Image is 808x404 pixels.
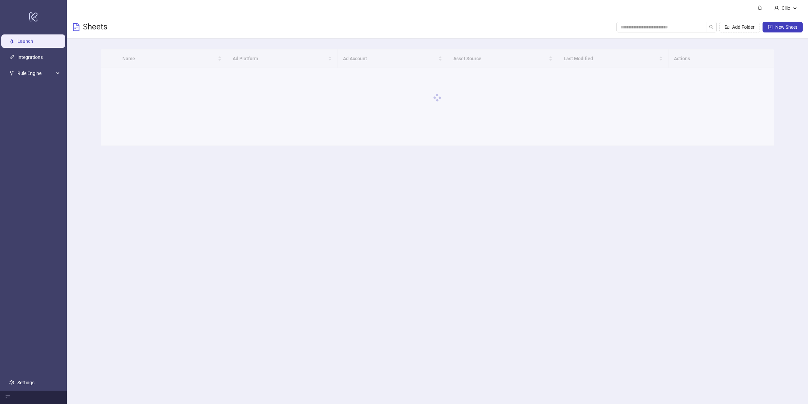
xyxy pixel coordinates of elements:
[774,6,779,10] span: user
[72,23,80,31] span: file-text
[9,71,14,76] span: fork
[793,6,797,10] span: down
[768,25,773,29] span: plus-square
[83,22,107,32] h3: Sheets
[779,4,793,12] div: Cille
[17,55,43,60] a: Integrations
[763,22,803,32] button: New Sheet
[758,5,762,10] span: bell
[17,38,33,44] a: Launch
[775,24,797,30] span: New Sheet
[17,380,34,385] a: Settings
[719,22,760,32] button: Add Folder
[17,67,54,80] span: Rule Engine
[5,395,10,400] span: menu-fold
[732,24,755,30] span: Add Folder
[725,25,729,29] span: folder-add
[709,25,714,29] span: search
